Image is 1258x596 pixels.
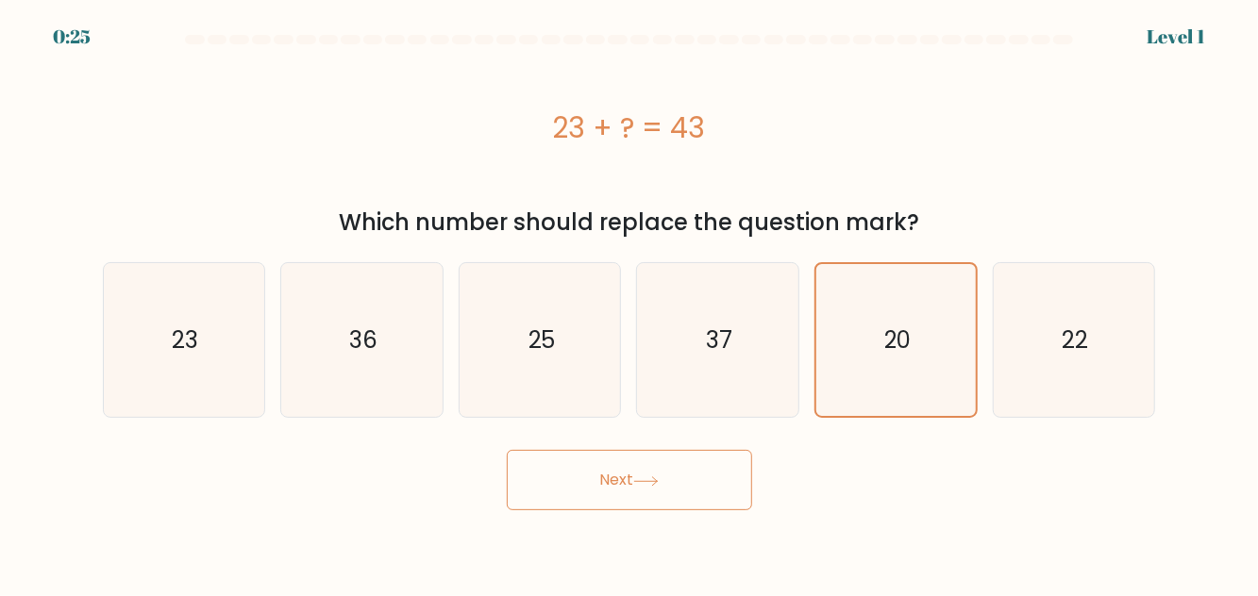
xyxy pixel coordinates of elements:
div: Which number should replace the question mark? [114,206,1145,240]
text: 37 [706,323,732,356]
div: 0:25 [53,23,91,51]
text: 22 [1063,323,1089,356]
text: 36 [349,323,377,356]
text: 23 [172,323,198,356]
div: 23 + ? = 43 [103,107,1156,149]
div: Level 1 [1147,23,1205,51]
button: Next [507,450,752,510]
text: 20 [884,324,911,356]
text: 25 [528,323,555,356]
